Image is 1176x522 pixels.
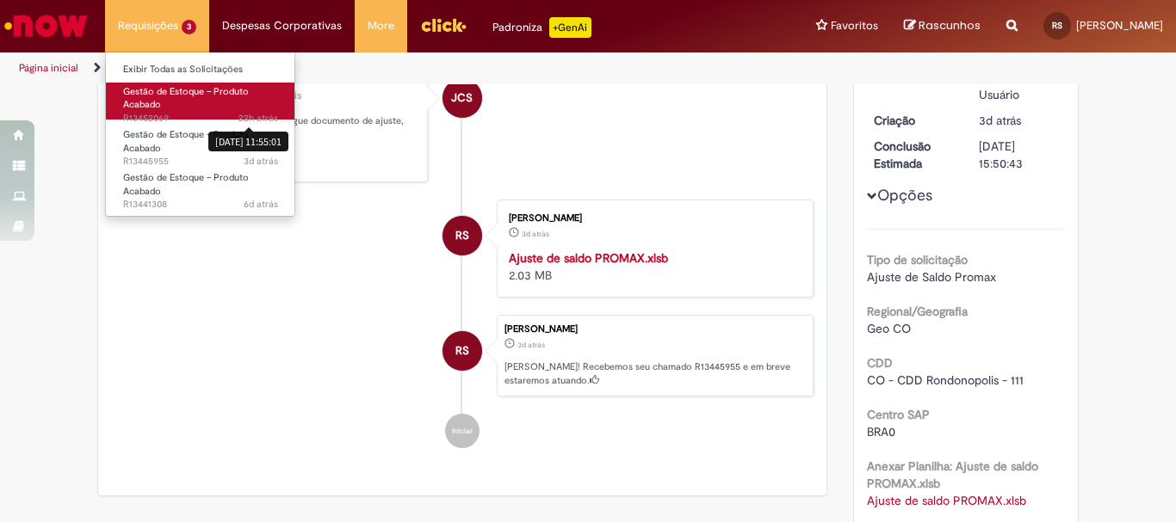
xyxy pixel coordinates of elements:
span: RS [1052,20,1062,31]
a: Download de Ajuste de saldo PROMAX.xlsb [867,493,1026,508]
a: Aberto R13452069 : Gestão de Estoque – Produto Acabado [106,83,295,120]
p: +GenAi [549,17,591,38]
time: 25/08/2025 17:50:39 [517,340,545,350]
div: Joao Carlos Simoes [443,78,482,118]
b: Regional/Geografia [867,304,968,319]
span: More [368,17,394,34]
div: [PERSON_NAME] [509,213,795,224]
span: 22h atrás [238,112,278,125]
span: Gestão de Estoque – Produto Acabado [123,171,249,198]
a: Página inicial [19,61,78,75]
span: RS [455,330,469,372]
span: CO - CDD Rondonopolis - 111 [867,372,1024,388]
span: 3d atrás [244,155,278,168]
a: Rascunhos [904,18,981,34]
dt: Criação [861,112,967,129]
span: Ajuste de Saldo Promax [867,269,996,285]
span: BRA0 [867,424,895,439]
span: Geo CO [867,321,911,336]
div: Rafael Diniz Da Silva Santos [443,331,482,371]
span: 3d atrás [517,340,545,350]
div: Rafael Diniz Da Silva Santos [443,216,482,255]
span: Gestão de Estoque – Produto Acabado [123,85,249,112]
time: 22/08/2025 19:08:21 [244,198,278,211]
li: Rafael Diniz Da Silva Santos [111,315,814,397]
span: R13441308 [123,198,278,212]
span: R13452069 [123,112,278,126]
div: 2.03 MB [509,249,795,284]
span: 3 [182,20,196,34]
span: JCS [451,77,473,119]
a: Aberto R13441308 : Gestão de Estoque – Produto Acabado [106,169,295,206]
a: Ajuste de saldo PROMAX.xlsb [509,250,668,266]
p: [PERSON_NAME]! Recebemos seu chamado R13445955 e em breve estaremos atuando. [504,360,804,387]
span: [PERSON_NAME] [1076,18,1163,33]
ul: Trilhas de página [13,52,771,84]
span: Rascunhos [919,17,981,34]
span: 3d atrás [979,113,1021,128]
img: click_logo_yellow_360x200.png [420,12,467,38]
div: Padroniza [492,17,591,38]
span: RS [455,215,469,256]
span: R13445955 [123,155,278,169]
img: ServiceNow [2,9,90,43]
ul: Histórico de tíquete [111,45,814,466]
span: Despesas Corporativas [222,17,342,34]
div: [DATE] 11:55:01 [208,132,288,151]
div: [PERSON_NAME] [504,324,804,335]
b: Anexar Planilha: Ajuste de saldo PROMAX.xlsb [867,458,1038,491]
span: 3d atrás [522,229,549,239]
div: [DATE] 15:50:43 [979,138,1059,172]
time: 25/08/2025 17:50:39 [979,113,1021,128]
span: Gestão de Estoque – Produto Acabado [123,128,249,155]
ul: Requisições [105,52,295,217]
span: Favoritos [831,17,878,34]
b: Tipo de solicitação [867,252,968,267]
div: 25/08/2025 17:50:39 [979,112,1059,129]
span: 6d atrás [244,198,278,211]
a: Exibir Todas as Solicitações [106,60,295,79]
b: CDD [867,355,893,371]
span: Requisições [118,17,178,34]
time: 25/08/2025 17:50:41 [244,155,278,168]
div: Pendente Usuário [979,69,1059,103]
b: Centro SAP [867,407,930,422]
a: Aberto R13445955 : Gestão de Estoque – Produto Acabado [106,126,295,163]
dt: Conclusão Estimada [861,138,967,172]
